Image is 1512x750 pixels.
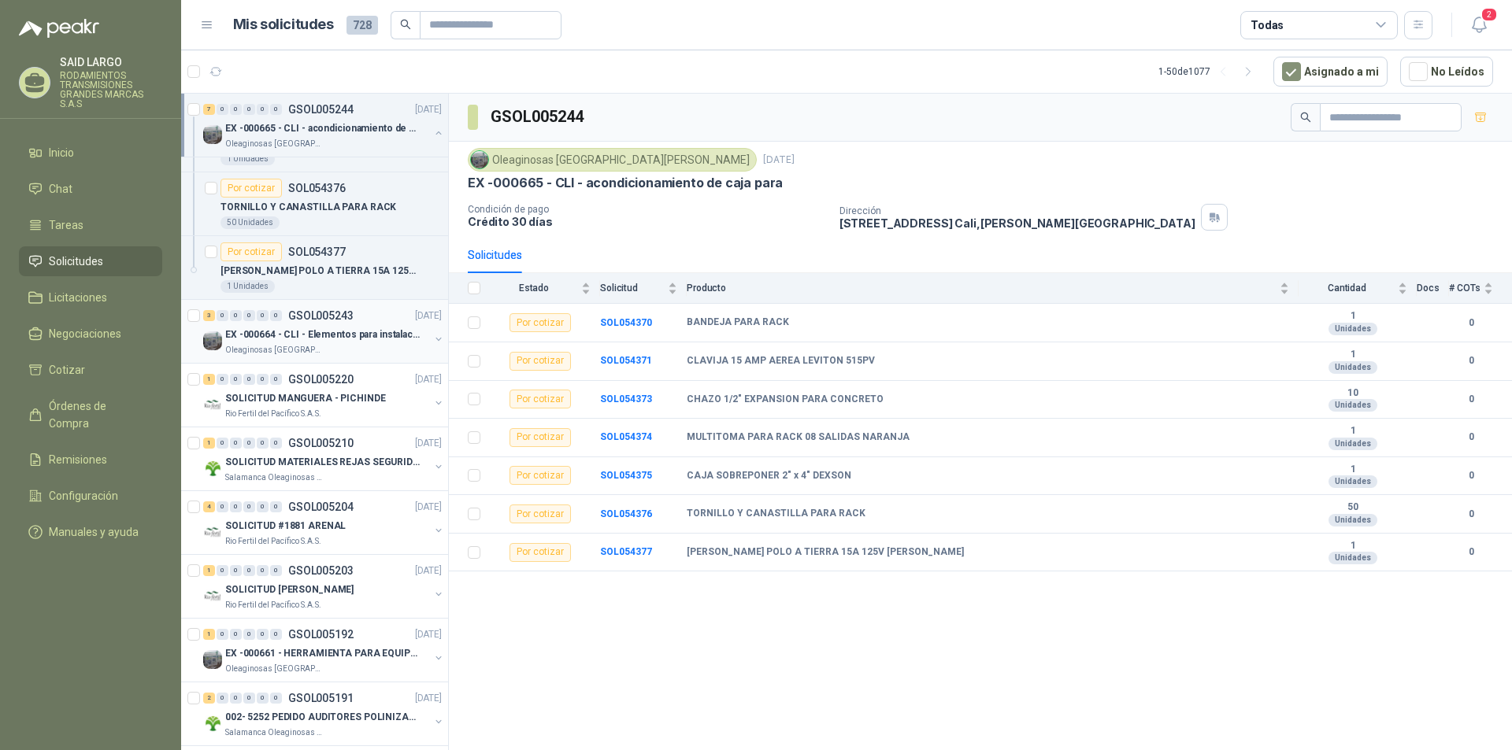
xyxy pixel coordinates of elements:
[1417,273,1449,304] th: Docs
[49,523,139,541] span: Manuales y ayuda
[490,273,600,304] th: Estado
[257,374,269,385] div: 0
[600,431,652,442] a: SOL054374
[243,438,255,449] div: 0
[1449,430,1493,445] b: 0
[203,374,215,385] div: 1
[687,316,789,329] b: BANDEJA PARA RACK
[1449,283,1480,294] span: # COTs
[288,246,346,257] p: SOL054377
[415,436,442,451] p: [DATE]
[415,691,442,706] p: [DATE]
[510,428,571,447] div: Por cotizar
[225,138,324,150] p: Oleaginosas [GEOGRAPHIC_DATA][PERSON_NAME]
[1480,7,1498,22] span: 2
[600,393,652,405] a: SOL054373
[49,253,103,270] span: Solicitudes
[217,374,228,385] div: 0
[243,501,255,512] div: 0
[839,205,1195,216] p: Dirección
[225,344,324,357] p: Oleaginosas [GEOGRAPHIC_DATA][PERSON_NAME]
[270,438,282,449] div: 0
[510,352,571,371] div: Por cotizar
[217,310,228,321] div: 0
[270,310,282,321] div: 0
[600,470,652,481] a: SOL054375
[230,310,242,321] div: 0
[687,273,1299,304] th: Producto
[217,104,228,115] div: 0
[1299,310,1407,323] b: 1
[1329,514,1377,526] div: Unidades
[225,726,324,739] p: Salamanca Oleaginosas SAS
[49,144,74,161] span: Inicio
[288,565,354,576] p: GSOL005203
[19,481,162,511] a: Configuración
[288,183,346,194] p: SOL054376
[1449,273,1512,304] th: # COTs
[687,431,910,444] b: MULTITOMA PARA RACK 08 SALIDAS NARANJA
[225,582,354,597] p: SOLICITUD [PERSON_NAME]
[49,487,118,504] span: Configuración
[1299,540,1407,552] b: 1
[1273,57,1388,87] button: Asignado a mi
[225,646,421,661] p: EX -000661 - HERRAMIENTA PARA EQUIPO MECANICO PLAN
[203,331,222,350] img: Company Logo
[257,629,269,640] div: 0
[288,693,354,704] p: GSOL005191
[203,693,215,704] div: 2
[600,317,652,328] a: SOL054370
[243,310,255,321] div: 0
[600,355,652,366] b: SOL054371
[687,283,1277,294] span: Producto
[1299,425,1407,438] b: 1
[415,102,442,117] p: [DATE]
[203,459,222,478] img: Company Logo
[243,104,255,115] div: 0
[203,438,215,449] div: 1
[510,466,571,485] div: Por cotizar
[60,57,162,68] p: SAID LARGO
[1449,392,1493,407] b: 0
[243,629,255,640] div: 0
[600,546,652,557] b: SOL054377
[288,501,354,512] p: GSOL005204
[288,310,354,321] p: GSOL005243
[19,283,162,312] a: Licitaciones
[19,319,162,349] a: Negociaciones
[203,497,445,548] a: 4 0 0 0 0 0 GSOL005204[DATE] Company LogoSOLICITUD #1881 ARENALRio Fertil del Pacífico S.A.S.
[243,693,255,704] div: 0
[1449,353,1493,368] b: 0
[510,313,571,332] div: Por cotizar
[203,100,445,150] a: 7 0 0 0 0 0 GSOL005244[DATE] Company LogoEX -000665 - CLI - acondicionamiento de caja paraOleagin...
[220,216,280,229] div: 50 Unidades
[203,629,215,640] div: 1
[510,543,571,562] div: Por cotizar
[217,629,228,640] div: 0
[19,210,162,240] a: Tareas
[203,523,222,541] img: Company Logo
[687,546,964,559] b: [PERSON_NAME] POLO A TIERRA 15A 125V [PERSON_NAME]
[49,361,85,379] span: Cotizar
[288,629,354,640] p: GSOL005192
[225,455,421,470] p: SOLICITUD MATERIALES REJAS SEGURIDAD - OFICINA
[225,471,324,484] p: Salamanca Oleaginosas SAS
[230,629,242,640] div: 0
[203,104,215,115] div: 7
[468,148,757,172] div: Oleaginosas [GEOGRAPHIC_DATA][PERSON_NAME]
[1449,545,1493,560] b: 0
[233,13,334,36] h1: Mis solicitudes
[181,236,448,300] a: Por cotizarSOL054377[PERSON_NAME] POLO A TIERRA 15A 125V [PERSON_NAME]1 Unidades
[687,508,865,520] b: TORNILLO Y CANASTILLA PARA RACK
[243,374,255,385] div: 0
[220,153,275,165] div: 1 Unidades
[468,175,783,191] p: EX -000665 - CLI - acondicionamiento de caja para
[19,246,162,276] a: Solicitudes
[203,714,222,733] img: Company Logo
[220,280,275,293] div: 1 Unidades
[468,246,522,264] div: Solicitudes
[257,104,269,115] div: 0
